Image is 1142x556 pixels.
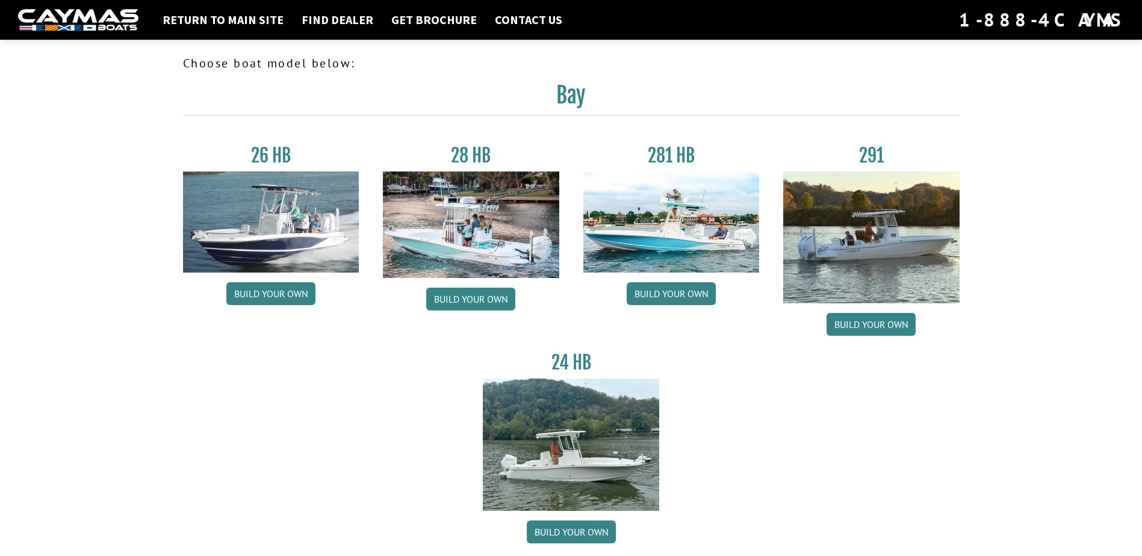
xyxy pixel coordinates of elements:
a: Return to main site [157,12,290,28]
a: Build your own [426,288,515,310]
a: Build your own [226,282,315,305]
img: 28_hb_thumbnail_for_caymas_connect.jpg [383,171,559,278]
h3: 26 HB [183,144,359,167]
img: 24_HB_thumbnail.jpg [483,378,659,510]
a: Contact Us [489,12,568,28]
img: white-logo-c9c8dbefe5ff5ceceb0f0178aa75bf4bb51f6bca0971e226c86eb53dfe498488.png [18,9,138,31]
img: 291_Thumbnail.jpg [783,171,960,303]
h2: Bay [183,82,960,116]
img: 26_new_photo_resized.jpg [183,171,359,273]
h3: 28 HB [383,144,559,167]
a: Get Brochure [385,12,483,28]
h3: 281 HB [583,144,760,167]
h3: 291 [783,144,960,167]
p: Choose boat model below: [183,54,960,72]
a: Build your own [527,520,616,543]
a: Build your own [627,282,716,305]
a: Build your own [827,313,916,336]
h3: 24 HB [483,351,659,374]
a: Find Dealer [296,12,379,28]
img: 28-hb-twin.jpg [583,171,760,273]
div: 1-888-4CAYMAS [959,7,1124,33]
